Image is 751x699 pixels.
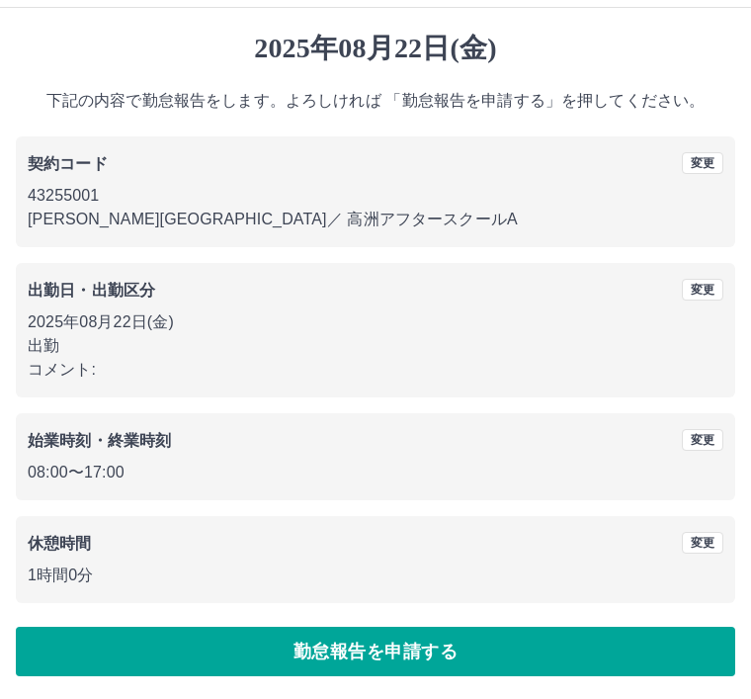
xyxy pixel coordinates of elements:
[28,334,723,358] p: 出勤
[28,282,155,299] b: 出勤日・出勤区分
[28,310,723,334] p: 2025年08月22日(金)
[28,358,723,382] p: コメント:
[28,432,171,449] b: 始業時刻・終業時刻
[16,32,735,65] h1: 2025年08月22日(金)
[682,152,723,174] button: 変更
[682,429,723,451] button: 変更
[28,155,108,172] b: 契約コード
[28,564,723,587] p: 1時間0分
[682,279,723,301] button: 変更
[682,532,723,554] button: 変更
[28,184,723,208] p: 43255001
[28,461,723,484] p: 08:00 〜 17:00
[28,208,723,231] p: [PERSON_NAME][GEOGRAPHIC_DATA] ／ 高洲アフタースクールA
[28,535,92,552] b: 休憩時間
[16,627,735,676] button: 勤怠報告を申請する
[16,89,735,113] p: 下記の内容で勤怠報告をします。よろしければ 「勤怠報告を申請する」を押してください。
